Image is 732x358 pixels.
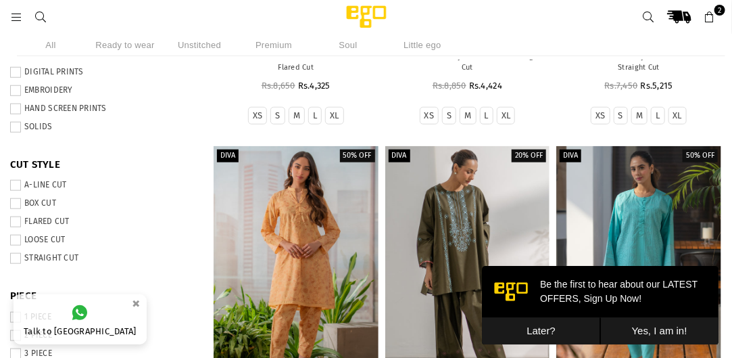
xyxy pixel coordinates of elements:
[389,34,456,56] li: Little ego
[28,12,53,22] a: Search
[10,158,193,172] span: CUT STYLE
[485,110,489,122] label: L
[605,81,638,91] span: Rs.7,450
[389,150,410,162] label: Diva
[217,150,239,162] label: Diva
[10,122,193,133] label: SOLIDS
[17,34,84,56] li: All
[482,266,718,344] iframe: webpush-onsite
[298,81,331,91] span: Rs.4,325
[10,85,193,96] label: EMBROIDERY
[10,67,193,78] label: DIGITAL PRINTS
[10,330,193,341] label: 2 PIECE
[4,12,28,22] a: Menu
[714,5,725,16] span: 2
[433,81,466,91] span: Rs.8,850
[618,110,623,122] label: S
[10,180,193,191] label: A-LINE CUT
[424,110,435,122] label: XS
[309,3,424,30] img: Ego
[469,81,502,91] span: Rs.4,424
[641,81,673,91] span: Rs.5,215
[275,110,280,122] label: S
[447,110,452,122] label: S
[240,34,308,56] li: Premium
[10,104,193,114] label: HAND SCREEN PRINTS
[656,110,660,122] label: L
[10,217,193,227] label: FLARED CUT
[166,34,233,56] li: Unstitched
[220,51,372,74] p: 2 PIECE Hand Screen Print | 2 Tone Fabric | Flared Cut
[262,81,295,91] span: Rs.8,650
[698,5,722,29] a: 2
[502,110,511,122] label: XL
[637,5,661,29] a: Search
[10,235,193,246] label: LOOSE CUT
[595,110,606,122] label: XS
[560,150,581,162] label: Diva
[10,290,193,303] span: PIECE
[128,292,145,315] button: ×
[14,294,147,344] a: Talk to [GEOGRAPHIC_DATA]
[10,253,193,264] label: STRAIGHT CUT
[392,51,543,74] p: 2 PIECE Embroidery |100% Cotton|Straight Cut
[563,51,714,74] p: 2 PIECE Embroidery | 100% Cotton | Straight Cut
[464,110,471,122] label: M
[313,110,317,122] label: L
[91,34,159,56] li: Ready to wear
[293,110,300,122] label: M
[10,198,193,209] label: BOX CUT
[314,34,382,56] li: Soul
[330,110,339,122] label: XL
[253,110,263,122] label: XS
[10,312,193,323] label: 1 PIECE
[340,150,375,162] label: 50% off
[673,110,683,122] label: XL
[636,110,643,122] label: M
[512,150,546,162] label: 20% off
[683,150,718,162] label: 50% off
[118,51,237,79] button: Yes, I am in!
